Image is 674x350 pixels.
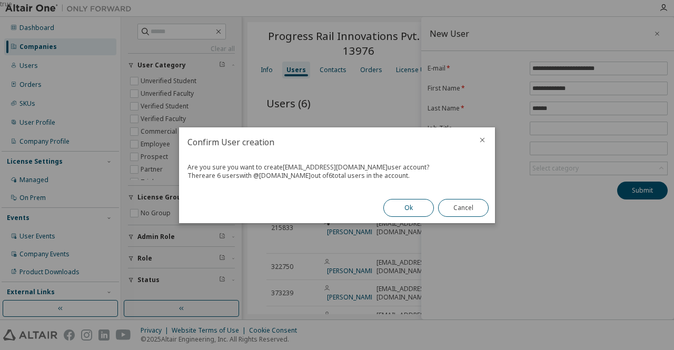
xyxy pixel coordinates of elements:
[179,127,470,157] h2: Confirm User creation
[187,172,487,180] div: There are 6 users with @ [DOMAIN_NAME] out of 6 total users in the account.
[187,163,487,172] div: Are you sure you want to create [EMAIL_ADDRESS][DOMAIN_NAME] user account?
[383,199,434,217] button: Ok
[478,136,487,144] button: close
[438,199,489,217] button: Cancel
